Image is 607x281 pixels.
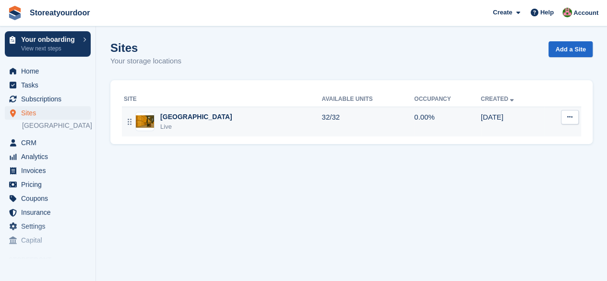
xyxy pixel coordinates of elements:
[414,92,481,107] th: Occupancy
[122,92,321,107] th: Site
[5,164,91,177] a: menu
[493,8,512,17] span: Create
[5,92,91,106] a: menu
[21,106,79,120] span: Sites
[540,8,554,17] span: Help
[5,233,91,247] a: menu
[136,115,154,128] img: Image of Newcastle-Upon-Tyne site
[21,164,79,177] span: Invoices
[21,92,79,106] span: Subscriptions
[573,8,598,18] span: Account
[5,136,91,149] a: menu
[21,78,79,92] span: Tasks
[160,112,232,122] div: [GEOGRAPHIC_DATA]
[9,255,95,265] span: Storefront
[5,64,91,78] a: menu
[110,56,181,67] p: Your storage locations
[21,36,78,43] p: Your onboarding
[21,150,79,163] span: Analytics
[5,78,91,92] a: menu
[21,178,79,191] span: Pricing
[414,107,481,136] td: 0.00%
[5,178,91,191] a: menu
[5,192,91,205] a: menu
[481,107,545,136] td: [DATE]
[160,122,232,132] div: Live
[5,150,91,163] a: menu
[21,64,79,78] span: Home
[21,206,79,219] span: Insurance
[21,220,79,233] span: Settings
[22,121,91,130] a: [GEOGRAPHIC_DATA]
[562,8,572,17] img: David Griffith-Owen
[21,136,79,149] span: CRM
[5,220,91,233] a: menu
[21,192,79,205] span: Coupons
[26,5,94,21] a: Storeatyourdoor
[5,106,91,120] a: menu
[321,107,414,136] td: 32/32
[481,96,516,102] a: Created
[8,6,22,20] img: stora-icon-8386f47178a22dfd0bd8f6a31ec36ba5ce8667c1dd55bd0f319d3a0aa187defe.svg
[321,92,414,107] th: Available Units
[5,31,91,57] a: Your onboarding View next steps
[21,44,78,53] p: View next steps
[21,233,79,247] span: Capital
[548,41,593,57] a: Add a Site
[5,206,91,219] a: menu
[110,41,181,54] h1: Sites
